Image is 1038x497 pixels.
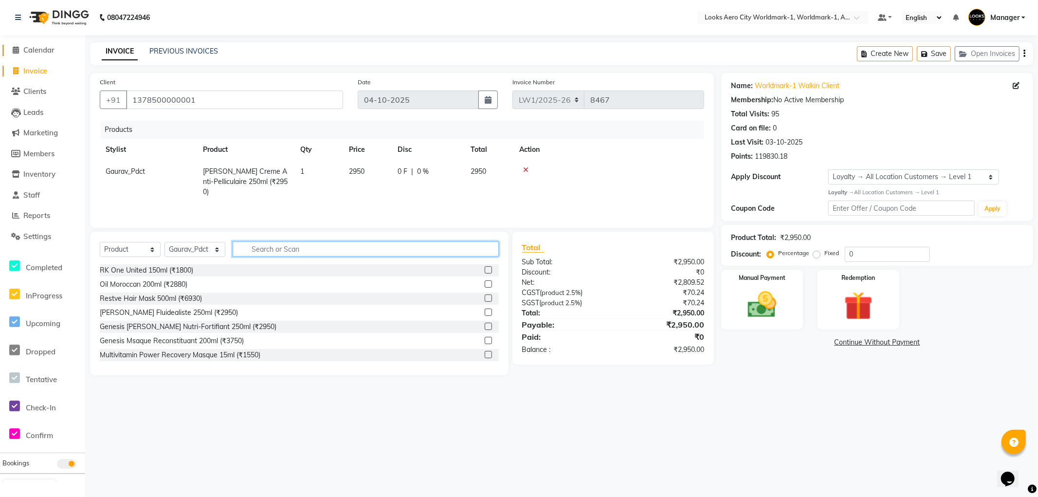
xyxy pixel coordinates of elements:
[398,166,407,177] span: 0 F
[731,203,828,214] div: Coupon Code
[23,45,55,55] span: Calendar
[203,167,288,196] span: [PERSON_NAME] Creme Anti-Pelliculaire 250ml (₹2950)
[2,66,83,77] a: Invoice
[411,166,413,177] span: |
[2,148,83,160] a: Members
[542,289,565,296] span: product
[100,265,193,276] div: RK One United 150ml (₹1800)
[828,201,975,216] input: Enter Offer / Coupon Code
[3,480,55,494] button: Generate Report
[613,345,711,355] div: ₹2,950.00
[739,274,785,282] label: Manual Payment
[300,167,304,176] span: 1
[613,298,711,308] div: ₹70.24
[841,274,875,282] label: Redemption
[512,78,555,87] label: Invoice Number
[100,350,260,360] div: Multivitamin Power Recovery Masque 15ml (₹1550)
[23,108,43,117] span: Leads
[23,211,50,220] span: Reports
[102,43,138,60] a: INVOICE
[2,231,83,242] a: Settings
[731,109,769,119] div: Total Visits:
[417,166,429,177] span: 0 %
[2,128,83,139] a: Marketing
[294,139,343,161] th: Qty
[23,66,47,75] span: Invoice
[26,291,62,300] span: InProgress
[126,91,343,109] input: Search by Name/Mobile/Email/Code
[358,78,371,87] label: Date
[23,128,58,137] span: Marketing
[522,298,540,307] span: SGST
[106,167,145,176] span: Gaurav_Pdct
[100,336,244,346] div: Genesis Msaque Reconstituant 200ml (₹3750)
[107,4,150,31] b: 08047224946
[613,277,711,288] div: ₹2,809.52
[100,78,115,87] label: Client
[780,233,811,243] div: ₹2,950.00
[23,190,40,200] span: Staff
[197,139,294,161] th: Product
[100,294,202,304] div: Restve Hair Mask 500ml (₹6930)
[392,139,465,161] th: Disc
[771,109,779,119] div: 95
[723,337,1031,348] a: Continue Without Payment
[513,139,704,161] th: Action
[23,149,55,158] span: Members
[824,249,839,258] label: Fixed
[465,139,513,161] th: Total
[515,319,613,331] div: Payable:
[23,232,51,241] span: Settings
[515,257,613,267] div: Sub Total:
[343,139,392,161] th: Price
[149,47,218,55] a: PREVIOUS INVOICES
[23,87,46,96] span: Clients
[2,459,29,467] span: Bookings
[233,241,499,257] input: Search or Scan
[515,298,613,308] div: ( )
[613,319,711,331] div: ₹2,950.00
[917,46,951,61] button: Save
[515,308,613,318] div: Total:
[2,169,83,180] a: Inventory
[25,4,91,31] img: logo
[968,9,985,26] img: Manager
[23,169,55,179] span: Inventory
[542,299,565,307] span: product
[26,319,60,328] span: Upcoming
[731,95,1023,105] div: No Active Membership
[26,375,57,384] span: Tentative
[100,308,238,318] div: [PERSON_NAME] Fluidealiste 250ml (₹2950)
[2,45,83,56] a: Calendar
[857,46,913,61] button: Create New
[26,431,53,440] span: Confirm
[100,91,127,109] button: +91
[26,347,55,356] span: Dropped
[990,13,1020,23] span: Manager
[613,308,711,318] div: ₹2,950.00
[515,288,613,298] div: ( )
[739,288,785,321] img: _cash.svg
[522,242,545,253] span: Total
[828,189,854,196] strong: Loyalty →
[522,288,540,297] span: CGST
[613,288,711,298] div: ₹70.24
[613,257,711,267] div: ₹2,950.00
[26,263,62,272] span: Completed
[2,86,83,97] a: Clients
[773,123,777,133] div: 0
[101,121,711,139] div: Products
[100,322,276,332] div: Genesis [PERSON_NAME] Nutri-Fortifiant 250ml (₹2950)
[566,289,581,296] span: 2.5%
[613,331,711,343] div: ₹0
[731,81,753,91] div: Name:
[2,190,83,201] a: Staff
[731,123,771,133] div: Card on file:
[515,345,613,355] div: Balance :
[515,267,613,277] div: Discount:
[515,277,613,288] div: Net:
[515,331,613,343] div: Paid:
[755,151,787,162] div: 119830.18
[979,202,1006,216] button: Apply
[835,288,882,324] img: _gift.svg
